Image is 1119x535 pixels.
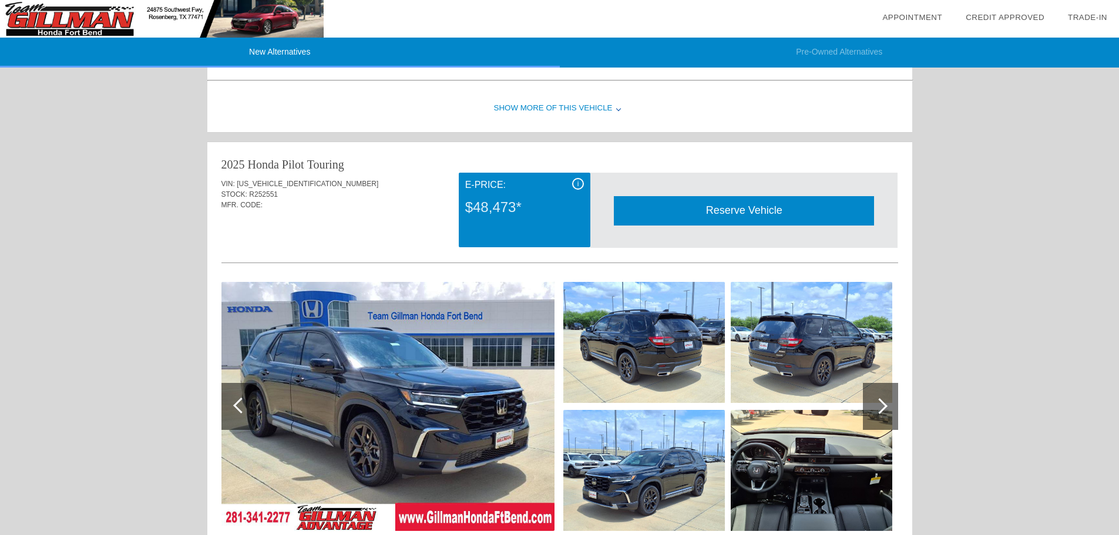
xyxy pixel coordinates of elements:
img: 63651843d1574f85aac7bcdea1285550.jpg [563,410,725,531]
div: 2025 Honda Pilot [221,156,304,173]
span: STOCK: [221,190,247,198]
a: Trade-In [1068,13,1107,22]
img: 7e356ac59ce647c28c2e1c137b6f9b88.jpg [221,282,555,531]
div: E-Price: [465,178,584,192]
img: 428390840f8a4a719de14fccecf72fd5.jpg [731,282,892,403]
img: 69bbdf46d5af47e99b8a121e6fcbbf14.jpg [731,410,892,531]
img: f81e83e5312d4b709f09a07831628b5a.jpg [563,282,725,403]
div: Show More of this Vehicle [207,85,912,132]
span: MFR. CODE: [221,201,263,209]
a: Credit Approved [966,13,1044,22]
span: R252551 [249,190,278,198]
div: Reserve Vehicle [614,196,874,225]
div: Touring [307,156,344,173]
div: $48,473* [465,192,584,223]
span: VIN: [221,180,235,188]
a: Appointment [882,13,942,22]
div: i [572,178,584,190]
span: [US_VEHICLE_IDENTIFICATION_NUMBER] [237,180,378,188]
div: Quoted on [DATE] 9:16:50 PM [221,228,898,247]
